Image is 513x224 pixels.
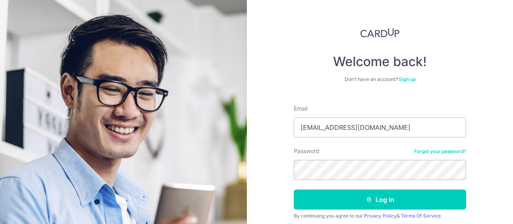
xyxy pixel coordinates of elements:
[294,213,466,219] div: By continuing you agree to our &
[414,148,466,155] a: Forgot your password?
[360,28,400,38] img: CardUp Logo
[294,105,307,113] label: Email
[294,117,466,137] input: Enter your Email
[294,147,319,155] label: Password
[399,76,416,82] a: Sign up
[364,213,397,219] a: Privacy Policy
[401,213,441,219] a: Terms Of Service
[294,54,466,70] h4: Welcome back!
[294,190,466,210] button: Log in
[294,76,466,83] div: Don’t have an account?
